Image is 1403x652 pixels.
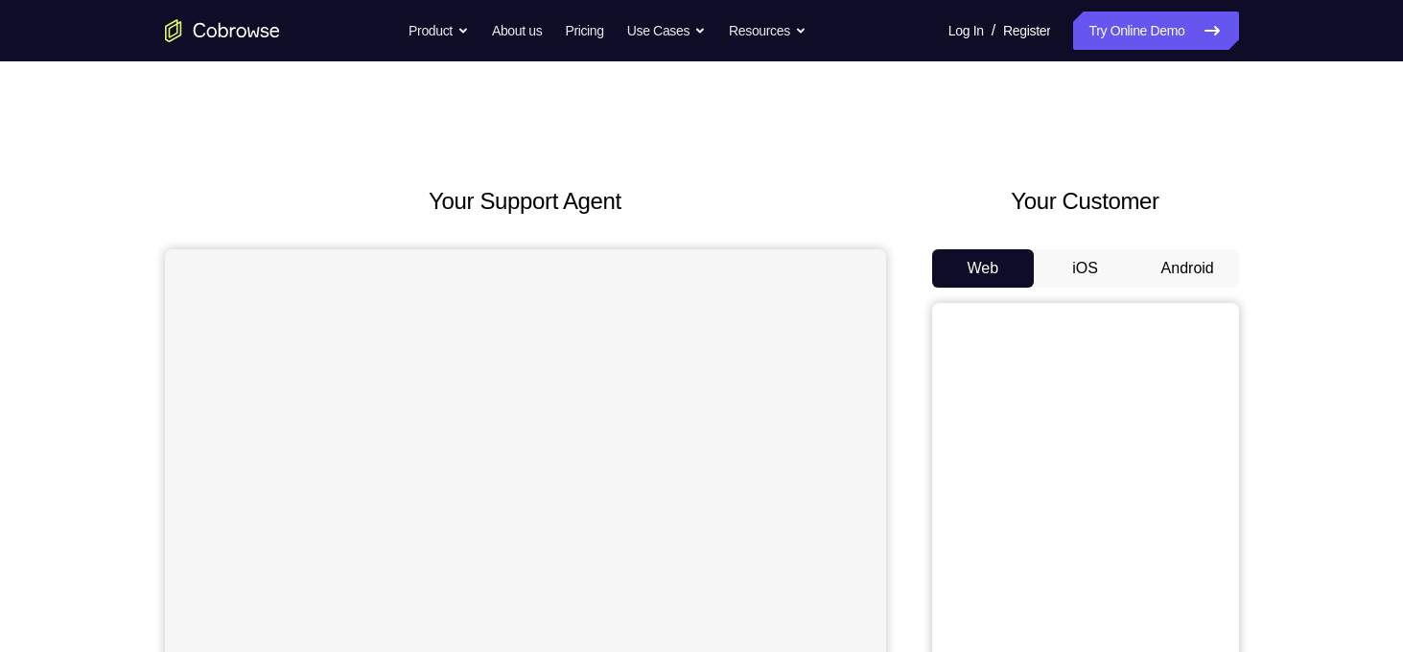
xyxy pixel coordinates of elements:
[729,12,807,50] button: Resources
[409,12,469,50] button: Product
[1073,12,1238,50] a: Try Online Demo
[565,12,603,50] a: Pricing
[932,249,1035,288] button: Web
[992,19,995,42] span: /
[932,184,1239,219] h2: Your Customer
[165,184,886,219] h2: Your Support Agent
[165,19,280,42] a: Go to the home page
[492,12,542,50] a: About us
[1003,12,1050,50] a: Register
[1136,249,1239,288] button: Android
[948,12,984,50] a: Log In
[1034,249,1136,288] button: iOS
[627,12,706,50] button: Use Cases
